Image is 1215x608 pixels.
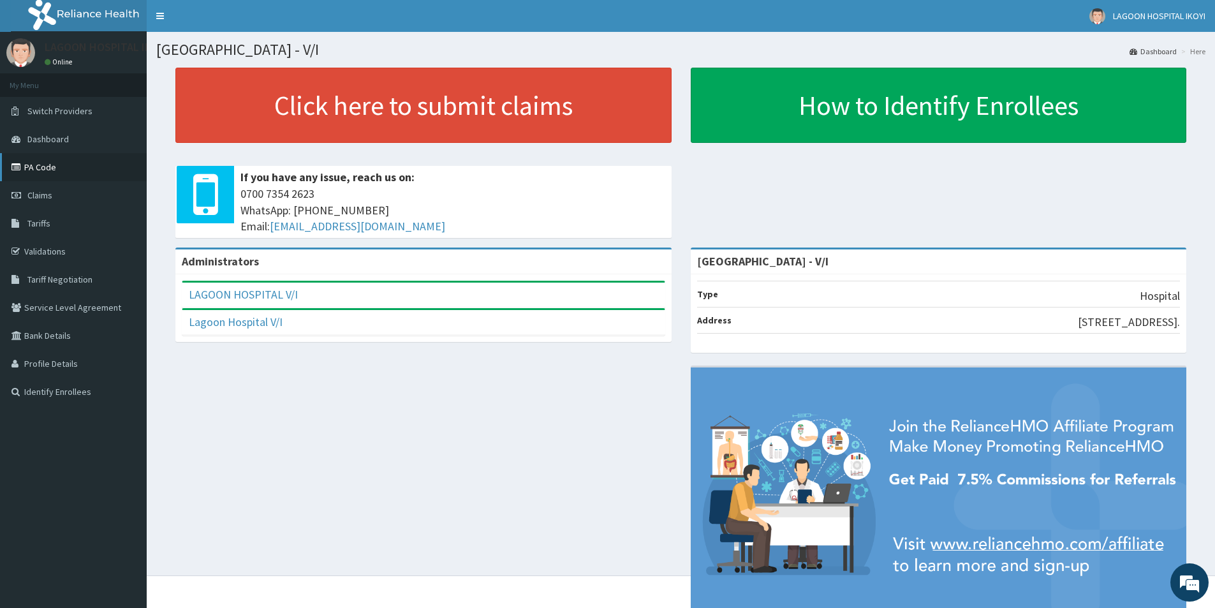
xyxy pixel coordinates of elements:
[27,274,92,285] span: Tariff Negotiation
[1178,46,1205,57] li: Here
[27,189,52,201] span: Claims
[1130,46,1177,57] a: Dashboard
[45,57,75,66] a: Online
[156,41,1205,58] h1: [GEOGRAPHIC_DATA] - V/I
[189,287,298,302] a: LAGOON HOSPITAL V/I
[27,133,69,145] span: Dashboard
[240,186,665,235] span: 0700 7354 2623 WhatsApp: [PHONE_NUMBER] Email:
[27,105,92,117] span: Switch Providers
[240,170,415,184] b: If you have any issue, reach us on:
[697,315,732,326] b: Address
[270,219,445,234] a: [EMAIL_ADDRESS][DOMAIN_NAME]
[691,68,1187,143] a: How to Identify Enrollees
[697,288,718,300] b: Type
[1140,288,1180,304] p: Hospital
[1113,10,1205,22] span: LAGOON HOSPITAL IKOYI
[182,254,259,269] b: Administrators
[189,315,283,329] a: Lagoon Hospital V/I
[175,68,672,143] a: Click here to submit claims
[1078,314,1180,330] p: [STREET_ADDRESS].
[45,41,168,53] p: LAGOON HOSPITAL IKOYI
[6,38,35,67] img: User Image
[697,254,828,269] strong: [GEOGRAPHIC_DATA] - V/I
[27,218,50,229] span: Tariffs
[1089,8,1105,24] img: User Image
